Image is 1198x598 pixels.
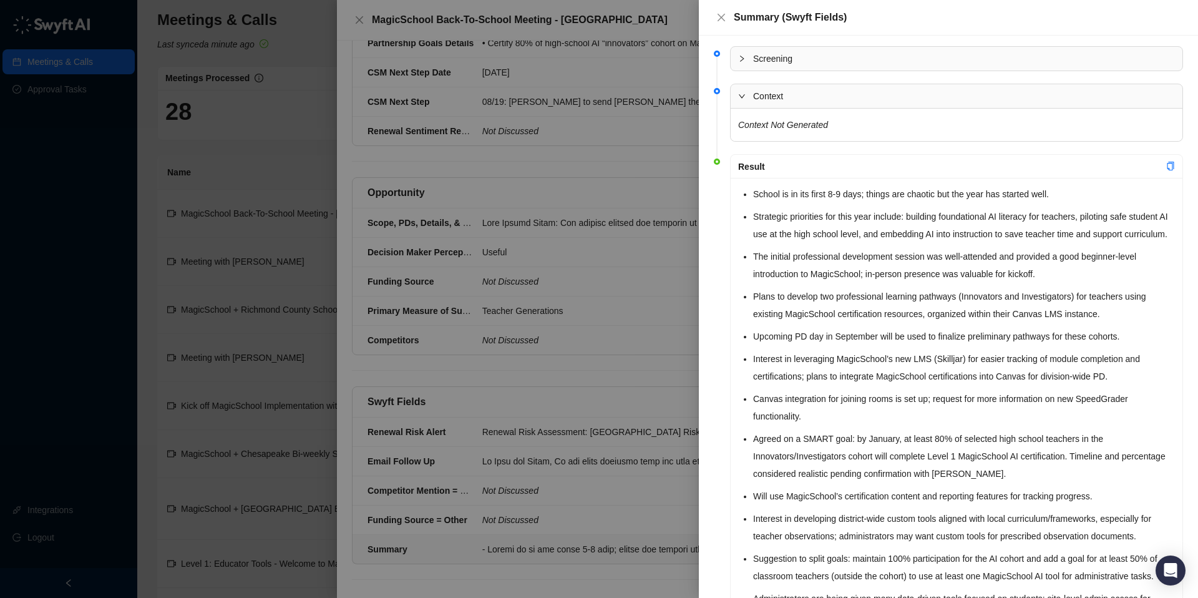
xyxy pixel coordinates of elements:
[753,390,1175,425] li: Canvas integration for joining rooms is set up; request for more information on new SpeedGrader f...
[753,350,1175,385] li: Interest in leveraging MagicSchool’s new LMS (Skilljar) for easier tracking of module completion ...
[738,120,828,130] em: Context Not Generated
[753,430,1175,483] li: Agreed on a SMART goal: by January, at least 80% of selected high school teachers in the Innovato...
[753,248,1175,283] li: The initial professional development session was well-attended and provided a good beginner-level...
[753,89,1175,103] span: Context
[738,92,746,100] span: expanded
[714,10,729,25] button: Close
[753,510,1175,545] li: Interest in developing district-wide custom tools aligned with local curriculum/frameworks, espec...
[1156,556,1186,586] div: Open Intercom Messenger
[753,185,1175,203] li: School is in its first 8-9 days; things are chaotic but the year has started well.
[731,84,1182,108] div: Context
[753,488,1175,505] li: Will use MagicSchool’s certification content and reporting features for tracking progress.
[753,288,1175,323] li: Plans to develop two professional learning pathways (Innovators and Investigators) for teachers u...
[753,328,1175,345] li: Upcoming PD day in September will be used to finalize preliminary pathways for these cohorts.
[753,52,1175,66] span: Screening
[1166,162,1175,170] span: copy
[738,55,746,62] span: collapsed
[753,208,1175,243] li: Strategic priorities for this year include: building foundational AI literacy for teachers, pilot...
[734,10,1183,25] div: Summary (Swyft Fields)
[731,47,1182,71] div: Screening
[753,550,1175,585] li: Suggestion to split goals: maintain 100% participation for the AI cohort and add a goal for at le...
[716,12,726,22] span: close
[738,160,1166,174] div: Result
